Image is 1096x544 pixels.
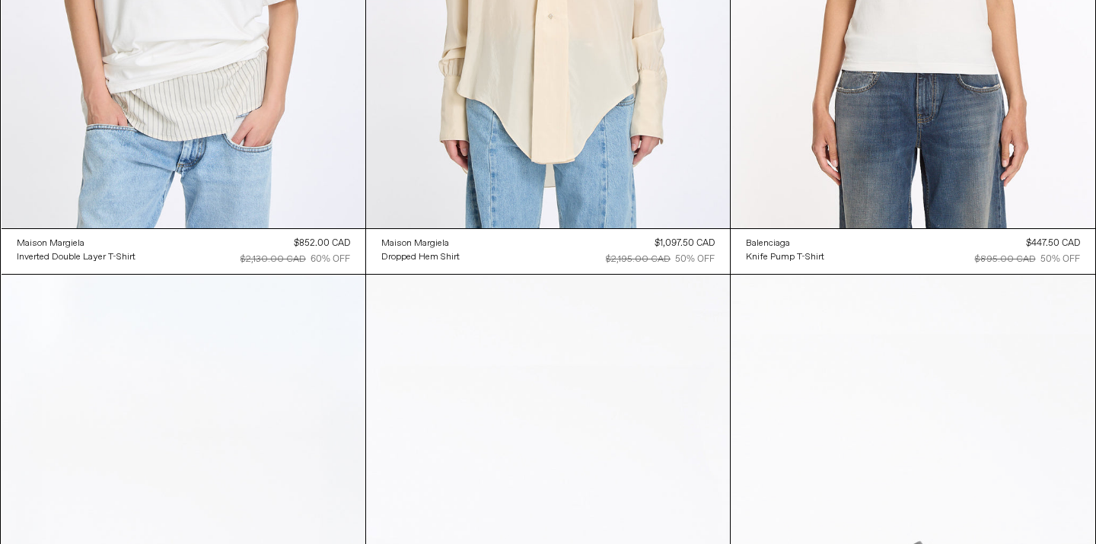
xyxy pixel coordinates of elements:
div: 60% OFF [311,253,350,266]
div: 50% OFF [675,253,715,266]
div: Balenciaga [746,237,790,250]
div: Maison Margiela [381,237,449,250]
a: Maison Margiela [381,237,460,250]
div: $852.00 CAD [294,237,350,250]
a: Maison Margiela [17,237,135,250]
div: $447.50 CAD [1026,237,1080,250]
div: Maison Margiela [17,237,84,250]
div: Inverted Double Layer T-Shirt [17,251,135,264]
div: Knife Pump T-Shirt [746,251,824,264]
div: Dropped Hem Shirt [381,251,460,264]
a: Inverted Double Layer T-Shirt [17,250,135,264]
div: $2,195.00 CAD [606,253,671,266]
div: 50% OFF [1040,253,1080,266]
div: $2,130.00 CAD [241,253,306,266]
div: $1,097.50 CAD [655,237,715,250]
div: $895.00 CAD [975,253,1036,266]
a: Knife Pump T-Shirt [746,250,824,264]
a: Dropped Hem Shirt [381,250,460,264]
a: Balenciaga [746,237,824,250]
